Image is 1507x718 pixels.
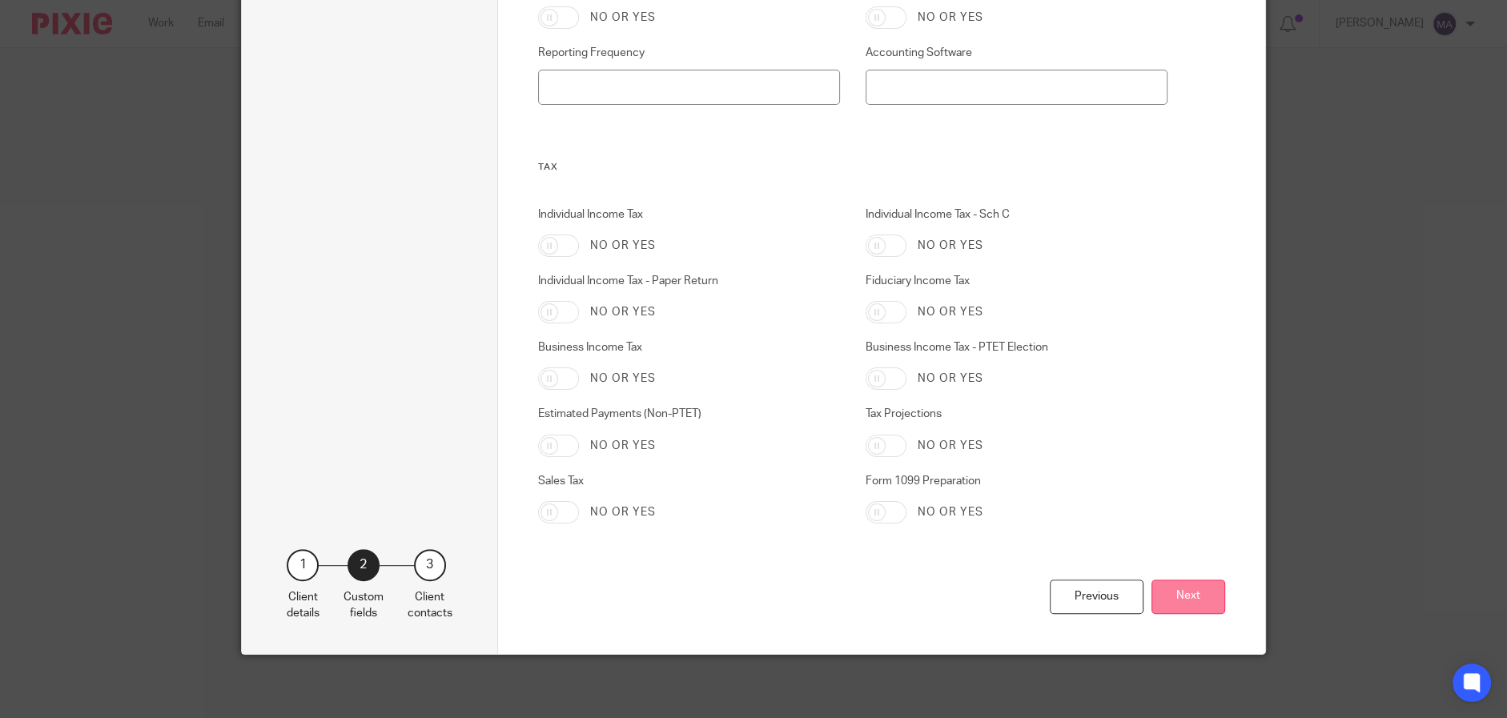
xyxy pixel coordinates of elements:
label: No or yes [918,304,983,320]
label: Sales Tax [538,473,841,489]
label: No or yes [590,238,656,254]
label: No or yes [590,304,656,320]
p: Client contacts [408,589,452,622]
label: Individual Income Tax [538,207,841,223]
label: Individual Income Tax - Paper Return [538,273,841,289]
button: Next [1151,580,1225,614]
p: Client details [287,589,319,622]
label: No or yes [590,10,656,26]
label: No or yes [590,504,656,520]
div: 3 [414,549,446,581]
label: Accounting Software [866,45,1168,61]
label: No or yes [918,438,983,454]
label: No or yes [590,371,656,387]
label: Individual Income Tax - Sch C [866,207,1168,223]
label: No or yes [918,504,983,520]
label: No or yes [918,10,983,26]
label: Tax Projections [866,406,1168,422]
div: 1 [287,549,319,581]
label: Estimated Payments (Non-PTET) [538,406,841,422]
label: Business Income Tax - PTET Election [866,339,1168,355]
div: Previous [1050,580,1143,614]
label: No or yes [918,238,983,254]
label: Form 1099 Preparation [866,473,1168,489]
label: Fiduciary Income Tax [866,273,1168,289]
label: No or yes [590,438,656,454]
label: No or yes [918,371,983,387]
p: Custom fields [344,589,384,622]
label: Business Income Tax [538,339,841,355]
div: 2 [348,549,380,581]
label: Reporting Frequency [538,45,841,61]
h3: Tax [538,161,1168,174]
